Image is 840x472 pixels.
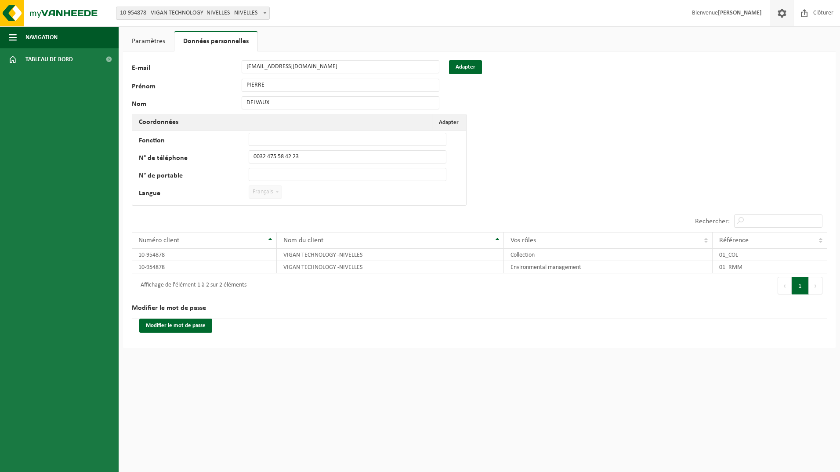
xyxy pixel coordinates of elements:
span: Numéro client [138,237,179,244]
td: 01_COL [713,249,827,261]
label: Fonction [139,137,249,146]
span: Adapter [439,120,459,125]
span: 10-954878 - VIGAN TECHNOLOGY -NIVELLES - NIVELLES [116,7,269,19]
button: Next [809,277,822,294]
input: E-mail [242,60,439,73]
button: 1 [792,277,809,294]
td: 10-954878 [132,249,277,261]
label: Nom [132,101,242,109]
span: Référence [719,237,749,244]
label: Rechercher: [695,218,730,225]
span: Tableau de bord [25,48,73,70]
label: Prénom [132,83,242,92]
button: Modifier le mot de passe [139,319,212,333]
span: Français [249,186,282,198]
td: 01_RMM [713,261,827,273]
label: Langue [139,190,249,199]
span: Vos rôles [511,237,536,244]
span: Nom du client [283,237,323,244]
span: Français [249,185,282,199]
a: Paramètres [123,31,174,51]
label: N° de téléphone [139,155,249,163]
td: 10-954878 [132,261,277,273]
span: 10-954878 - VIGAN TECHNOLOGY -NIVELLES - NIVELLES [116,7,270,20]
label: N° de portable [139,172,249,181]
div: Affichage de l'élément 1 à 2 sur 2 éléments [136,278,246,294]
button: Previous [778,277,792,294]
td: Environmental management [504,261,713,273]
span: Navigation [25,26,58,48]
h2: Coordonnées [132,114,185,130]
td: Collection [504,249,713,261]
a: Données personnelles [174,31,257,51]
label: E-mail [132,65,242,74]
strong: [PERSON_NAME] [718,10,762,16]
td: VIGAN TECHNOLOGY -NIVELLES [277,249,504,261]
h2: Modifier le mot de passe [132,298,827,319]
td: VIGAN TECHNOLOGY -NIVELLES [277,261,504,273]
button: Adapter [449,60,482,74]
button: Adapter [432,114,465,130]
